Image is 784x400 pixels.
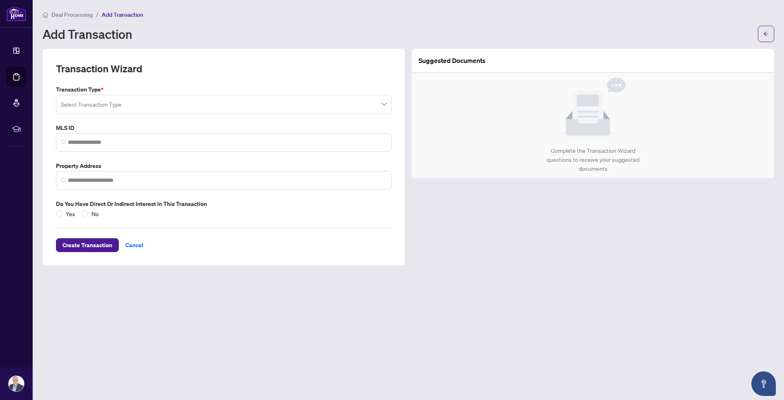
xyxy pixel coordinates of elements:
img: logo [7,6,26,21]
li: / [96,10,98,19]
span: Cancel [125,239,143,252]
img: Profile Icon [9,376,24,391]
span: Yes [62,209,78,218]
img: Null State Icon [560,78,626,140]
span: Deal Processing [51,11,93,18]
div: Complete the Transaction Wizard questions to receive your suggested documents [538,146,648,173]
span: arrow-left [763,31,769,37]
button: Open asap [751,371,776,396]
label: Property Address [56,161,392,170]
h1: Add Transaction [42,27,132,40]
button: Cancel [119,238,150,252]
span: home [42,12,48,18]
article: Suggested Documents [419,56,486,66]
label: Do you have direct or indirect interest in this transaction [56,199,392,208]
span: Add Transaction [102,11,143,18]
span: Create Transaction [62,239,112,252]
label: MLS ID [56,123,392,132]
h2: Transaction Wizard [56,62,142,75]
img: search_icon [61,178,66,183]
img: search_icon [61,140,66,145]
span: No [88,209,102,218]
button: Create Transaction [56,238,119,252]
label: Transaction Type [56,85,392,94]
